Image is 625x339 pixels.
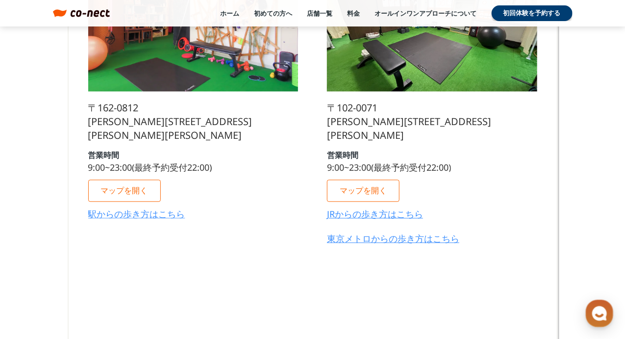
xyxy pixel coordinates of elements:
span: ホーム [25,272,43,280]
p: マップを開く [101,186,148,194]
span: 設定 [151,272,163,280]
a: チャット [65,258,126,282]
a: オールインワンアプローチについて [375,9,477,18]
span: チャット [84,273,107,281]
a: 料金 [348,9,360,18]
p: マップを開く [340,186,387,194]
p: 9:00~23:00(最終予約受付22:00) [88,163,212,172]
a: ホーム [3,258,65,282]
a: 初めての方へ [254,9,293,18]
a: 東京メトロからの歩き方はこちら [327,234,459,243]
a: 駅からの歩き方はこちら [88,209,185,218]
a: 初回体験を予約する [492,5,573,21]
p: 〒162-0812 [PERSON_NAME][STREET_ADDRESS][PERSON_NAME][PERSON_NAME] [88,101,298,142]
p: 営業時間 [327,151,358,159]
p: 9:00~23:00(最終予約受付22:00) [327,163,451,172]
p: 営業時間 [88,151,120,159]
a: ホーム [221,9,240,18]
a: マップを開く [88,180,161,202]
a: 店舗一覧 [307,9,333,18]
a: 設定 [126,258,188,282]
p: 〒102-0071 [PERSON_NAME][STREET_ADDRESS][PERSON_NAME] [327,101,537,142]
a: マップを開く [327,180,400,202]
a: JRからの歩き方はこちら [327,209,423,218]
